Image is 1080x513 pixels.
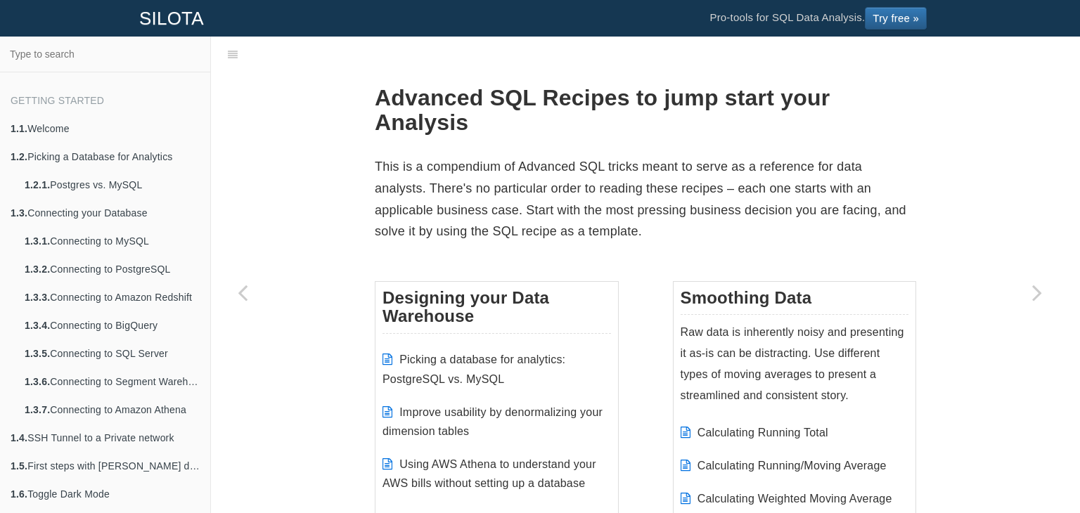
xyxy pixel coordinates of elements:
[14,255,210,283] a: 1.3.2.Connecting to PostgreSQL
[375,86,916,135] h1: Advanced SQL Recipes to jump start your Analysis
[11,207,27,219] b: 1.3.
[11,488,27,500] b: 1.6.
[14,227,210,255] a: 1.3.1.Connecting to MySQL
[375,156,916,242] p: This is a compendium of Advanced SQL tricks meant to serve as a reference for data analysts. Ther...
[25,235,50,247] b: 1.3.1.
[25,320,50,331] b: 1.3.4.
[25,292,50,303] b: 1.3.3.
[1005,72,1069,513] a: Next page: Calculating Running Total
[14,396,210,424] a: 1.3.7.Connecting to Amazon Athena
[11,460,27,472] b: 1.5.
[14,339,210,368] a: 1.3.5.Connecting to SQL Server
[129,1,214,36] a: SILOTA
[14,171,210,199] a: 1.2.1.Postgres vs. MySQL
[382,406,603,437] a: Improve usability by denormalizing your dimension tables
[697,427,828,439] a: Calculating Running Total
[25,376,50,387] b: 1.3.6.
[25,264,50,275] b: 1.3.2.
[4,41,206,67] input: Type to search
[697,460,887,472] a: Calculating Running/Moving Average
[14,283,210,311] a: 1.3.3.Connecting to Amazon Redshift
[382,289,611,334] h3: Designing your Data Warehouse
[25,179,50,190] b: 1.2.1.
[25,348,50,359] b: 1.3.5.
[11,432,27,443] b: 1.4.
[382,353,565,384] a: Picking a database for analytics: PostgreSQL vs. MySQL
[11,123,27,134] b: 1.1.
[211,72,274,513] a: Previous page: Toggle Dark Mode
[11,151,27,162] b: 1.2.
[681,322,909,406] p: Raw data is inherently noisy and presenting it as-is can be distracting. Use different types of m...
[681,289,909,315] h3: Smoothing Data
[382,458,596,489] a: Using AWS Athena to understand your AWS bills without setting up a database
[14,368,210,396] a: 1.3.6.Connecting to Segment Warehouse
[25,404,50,415] b: 1.3.7.
[697,493,892,505] a: Calculating Weighted Moving Average
[14,311,210,339] a: 1.3.4.Connecting to BigQuery
[865,7,927,30] a: Try free »
[695,1,941,36] li: Pro-tools for SQL Data Analysis.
